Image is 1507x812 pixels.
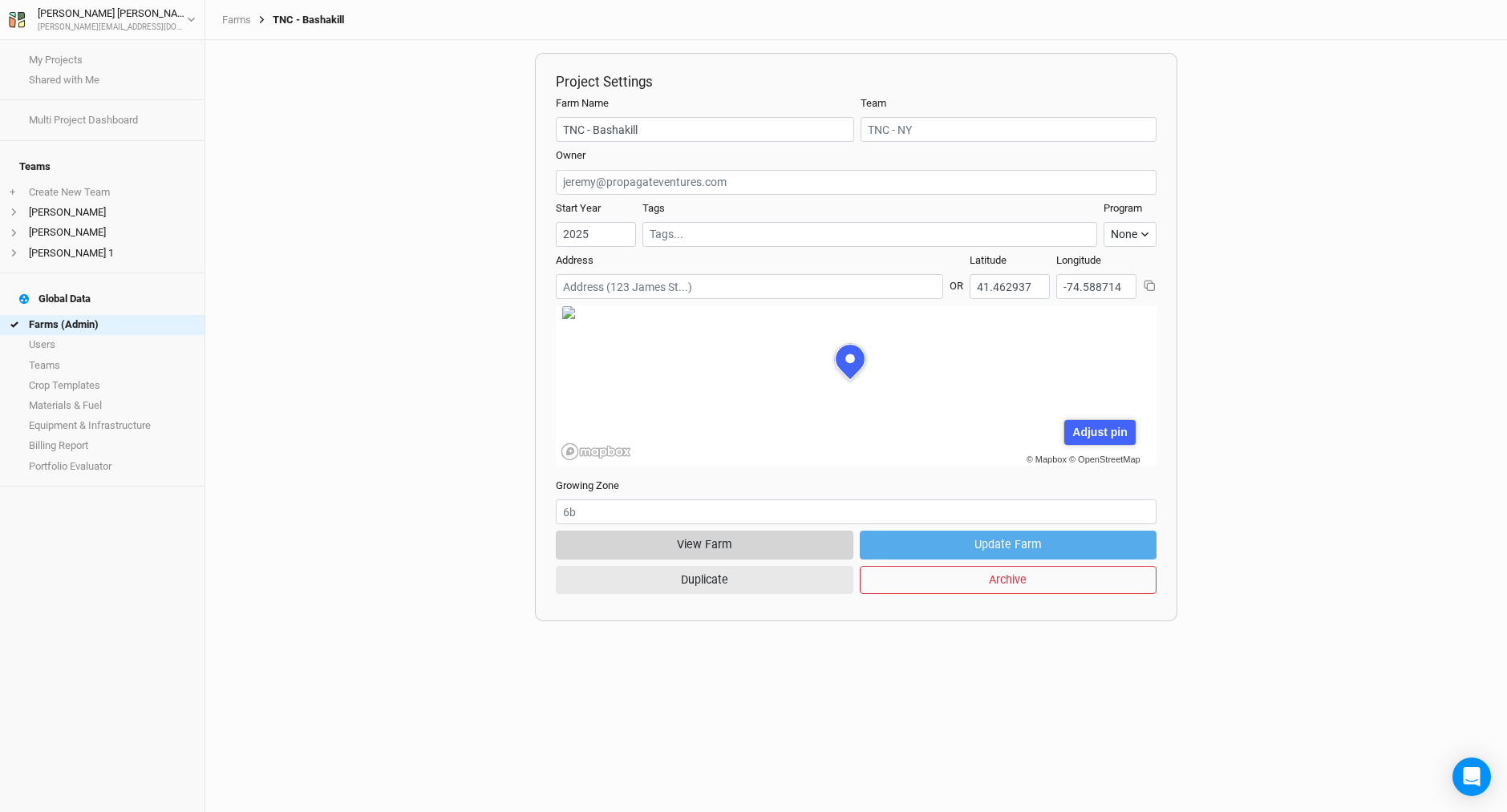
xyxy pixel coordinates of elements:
[1069,454,1140,464] a: © OpenStreetMap
[19,293,91,305] div: Global Data
[251,14,344,26] div: TNC - Bashakill
[1104,222,1157,247] button: None
[556,222,636,247] input: Start Year
[970,274,1050,299] input: Latitude
[642,201,665,216] label: Tags
[556,566,853,594] button: Duplicate
[556,148,585,163] label: Owner
[861,96,886,111] label: Team
[556,74,1157,90] h2: Project Settings
[556,499,1157,524] input: 6b
[556,117,854,142] input: Project/Farm Name
[10,151,195,183] h4: Teams
[950,266,963,293] div: OR
[222,14,251,26] a: Farms
[561,442,631,461] a: Mapbox logo
[38,22,187,34] div: [PERSON_NAME][EMAIL_ADDRESS][DOMAIN_NAME]
[1064,420,1136,445] div: Adjust pin
[1027,454,1067,464] a: © Mapbox
[860,566,1157,594] button: Archive
[650,226,1090,243] input: Tags...
[556,170,1157,195] input: jeremy@propagateventures.com
[556,253,593,268] label: Address
[1452,757,1491,796] div: Open Intercom Messenger
[1104,201,1142,216] label: Program
[556,96,609,111] label: Farm Name
[556,201,601,216] label: Start Year
[556,274,944,299] input: Address (123 James St...)
[1111,226,1137,243] div: None
[38,6,187,22] div: [PERSON_NAME] [PERSON_NAME]
[970,253,1007,268] label: Latitude
[8,5,196,34] button: [PERSON_NAME] [PERSON_NAME][PERSON_NAME][EMAIL_ADDRESS][DOMAIN_NAME]
[861,117,1157,142] input: TNC - NY
[1056,253,1101,268] label: Longitude
[1056,274,1136,299] input: Longitude
[556,479,619,493] label: Growing Zone
[556,531,853,559] button: View Farm
[860,531,1157,559] button: Update Farm
[10,186,15,199] span: +
[1143,279,1157,293] button: Copy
